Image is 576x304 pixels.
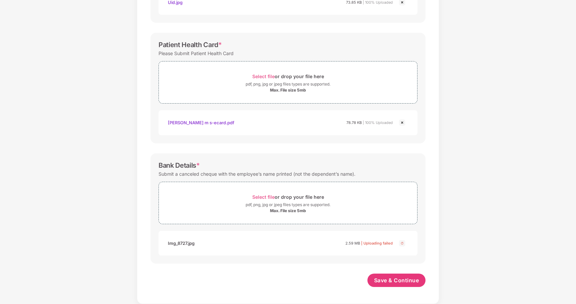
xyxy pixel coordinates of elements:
[361,241,393,246] span: | Uploading failed
[168,117,234,128] div: [PERSON_NAME] m s-ecard.pdf
[159,161,200,169] div: Bank Details
[159,41,222,49] div: Patient Health Card
[252,73,275,79] span: Select file
[367,274,426,287] button: Save & Continue
[270,208,306,213] div: Max. File size 5mb
[252,72,324,81] div: or drop your file here
[252,192,324,201] div: or drop your file here
[345,241,360,246] span: 2.59 MB
[363,120,393,125] span: | 100% Uploaded
[159,169,355,178] div: Submit a canceled cheque with the employee’s name printed (not the dependent’s name).
[168,238,195,249] div: Img_8727.jpg
[346,120,362,125] span: 78.78 KB
[398,119,406,127] img: svg+xml;base64,PHN2ZyBpZD0iQ3Jvc3MtMjR4MjQiIHhtbG5zPSJodHRwOi8vd3d3LnczLm9yZy8yMDAwL3N2ZyIgd2lkdG...
[374,277,419,284] span: Save & Continue
[159,49,234,58] div: Please Submit Patient Health Card
[159,187,417,219] span: Select fileor drop your file herepdf, png, jpg or jpeg files types are supported.Max. File size 5mb
[159,66,417,98] span: Select fileor drop your file herepdf, png, jpg or jpeg files types are supported.Max. File size 5mb
[398,239,406,247] img: svg+xml;base64,PHN2ZyBpZD0iQ3Jvc3MtMjR4MjQiIHhtbG5zPSJodHRwOi8vd3d3LnczLm9yZy8yMDAwL3N2ZyIgd2lkdG...
[246,81,330,88] div: pdf, png, jpg or jpeg files types are supported.
[246,201,330,208] div: pdf, png, jpg or jpeg files types are supported.
[252,194,275,200] span: Select file
[270,88,306,93] div: Max. File size 5mb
